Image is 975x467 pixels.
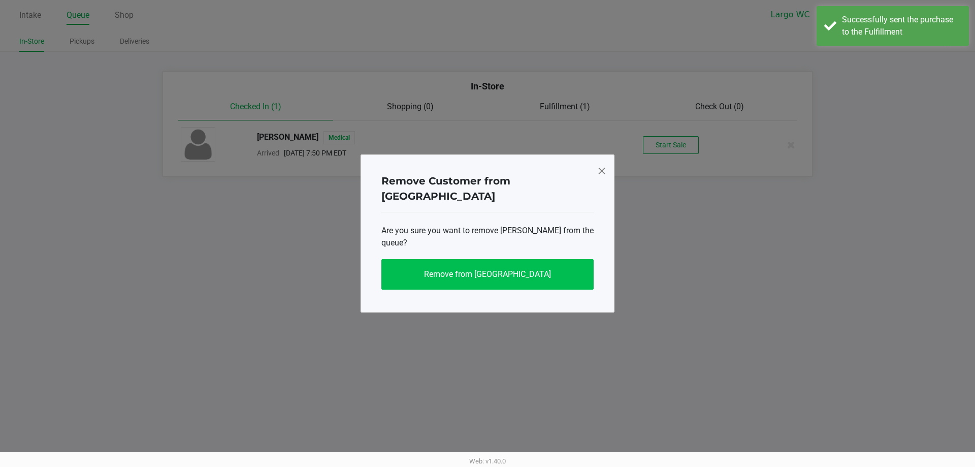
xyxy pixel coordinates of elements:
[424,269,551,279] span: Remove from [GEOGRAPHIC_DATA]
[381,226,594,247] span: Are you sure you want to remove [PERSON_NAME] from the queue?
[842,14,961,38] div: Successfully sent the purchase to the Fulfillment
[381,259,594,290] button: Remove from [GEOGRAPHIC_DATA]
[381,173,594,204] h4: Remove Customer from [GEOGRAPHIC_DATA]
[469,457,506,465] span: Web: v1.40.0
